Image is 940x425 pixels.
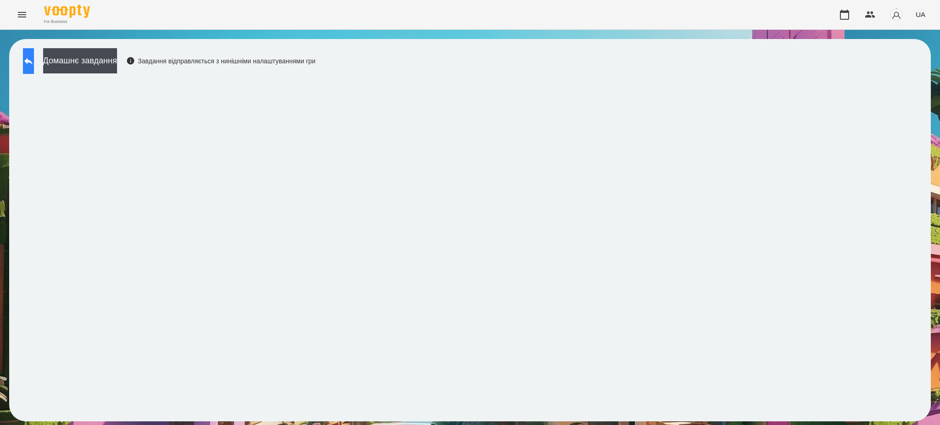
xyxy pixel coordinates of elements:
[126,56,316,66] div: Завдання відправляється з нинішніми налаштуваннями гри
[912,6,929,23] button: UA
[11,4,33,26] button: Menu
[890,8,903,21] img: avatar_s.png
[44,5,90,18] img: Voopty Logo
[43,48,117,73] button: Домашнє завдання
[916,10,925,19] span: UA
[44,19,90,25] span: For Business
